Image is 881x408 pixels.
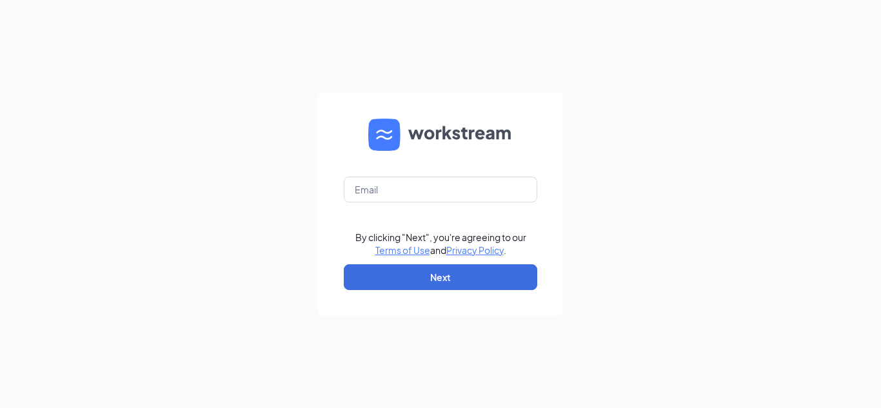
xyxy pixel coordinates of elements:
[368,119,513,151] img: WS logo and Workstream text
[446,244,504,256] a: Privacy Policy
[344,264,537,290] button: Next
[355,231,526,257] div: By clicking "Next", you're agreeing to our and .
[344,177,537,202] input: Email
[375,244,430,256] a: Terms of Use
